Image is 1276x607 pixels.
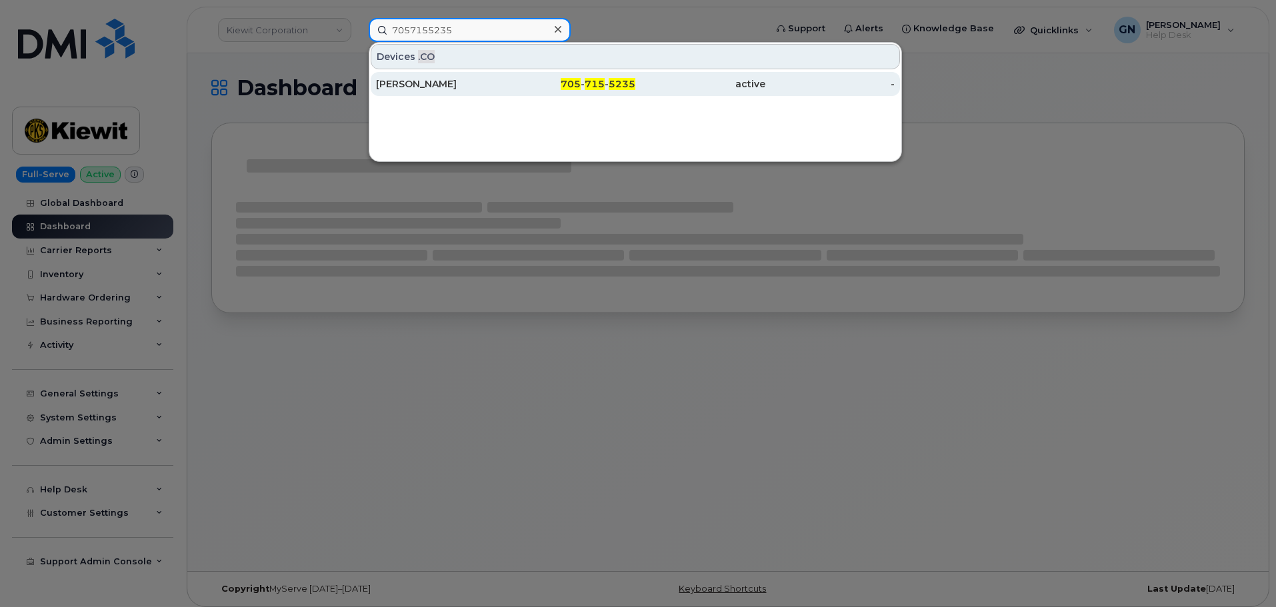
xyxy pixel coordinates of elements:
span: .CO [418,50,435,63]
iframe: Messenger Launcher [1218,549,1266,597]
span: 715 [585,78,605,90]
span: 5235 [609,78,635,90]
a: [PERSON_NAME]705-715-5235active- [371,72,900,96]
div: - [765,77,895,91]
div: [PERSON_NAME] [376,77,506,91]
div: Devices [371,44,900,69]
span: 705 [561,78,581,90]
div: active [635,77,765,91]
div: - - [506,77,636,91]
